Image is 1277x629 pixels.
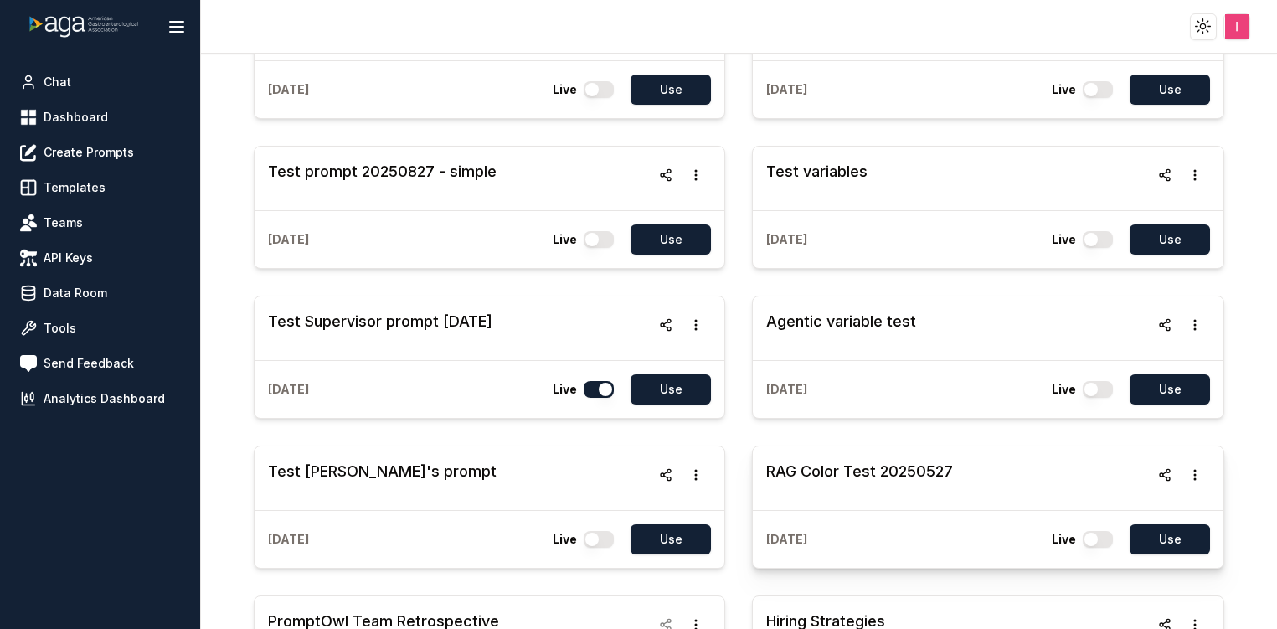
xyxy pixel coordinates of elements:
[766,460,953,497] a: RAG Color Test 20250527
[268,231,309,248] p: [DATE]
[1225,14,1249,39] img: ACg8ocLcalYY8KTZ0qfGg_JirqB37-qlWKk654G7IdWEKZx1cb7MQQ=s96-c
[13,102,187,132] a: Dashboard
[766,81,807,98] p: [DATE]
[268,460,497,483] h3: Test [PERSON_NAME]'s prompt
[44,109,108,126] span: Dashboard
[44,355,134,372] span: Send Feedback
[13,313,187,343] a: Tools
[766,460,953,483] h3: RAG Color Test 20250527
[1130,374,1210,405] button: Use
[268,460,497,497] a: Test [PERSON_NAME]'s prompt
[44,320,76,337] span: Tools
[620,75,711,105] a: Use
[766,160,868,183] h3: Test variables
[13,278,187,308] a: Data Room
[631,75,711,105] button: Use
[1120,524,1210,554] a: Use
[1130,75,1210,105] button: Use
[13,348,187,379] a: Send Feedback
[1052,381,1076,398] p: Live
[1052,531,1076,548] p: Live
[1130,224,1210,255] button: Use
[44,390,165,407] span: Analytics Dashboard
[1052,231,1076,248] p: Live
[44,214,83,231] span: Teams
[620,224,711,255] a: Use
[620,524,711,554] a: Use
[553,231,577,248] p: Live
[766,531,807,548] p: [DATE]
[268,160,497,197] a: Test prompt 20250827 - simple
[620,374,711,405] a: Use
[13,67,187,97] a: Chat
[13,137,187,168] a: Create Prompts
[766,381,807,398] p: [DATE]
[44,285,107,302] span: Data Room
[20,355,37,372] img: feedback
[13,243,187,273] a: API Keys
[268,531,309,548] p: [DATE]
[13,208,187,238] a: Teams
[766,310,916,333] h3: Agentic variable test
[268,81,309,98] p: [DATE]
[13,173,187,203] a: Templates
[44,144,134,161] span: Create Prompts
[44,179,106,196] span: Templates
[13,384,187,414] a: Analytics Dashboard
[1120,224,1210,255] a: Use
[553,381,577,398] p: Live
[268,381,309,398] p: [DATE]
[631,224,711,255] button: Use
[631,374,711,405] button: Use
[268,160,497,183] h3: Test prompt 20250827 - simple
[766,231,807,248] p: [DATE]
[631,524,711,554] button: Use
[1120,374,1210,405] a: Use
[44,250,93,266] span: API Keys
[1120,75,1210,105] a: Use
[766,160,868,197] a: Test variables
[1130,524,1210,554] button: Use
[553,531,577,548] p: Live
[766,310,916,347] a: Agentic variable test
[268,310,492,347] a: Test Supervisor prompt [DATE]
[44,74,71,90] span: Chat
[553,81,577,98] p: Live
[268,310,492,333] h3: Test Supervisor prompt [DATE]
[1052,81,1076,98] p: Live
